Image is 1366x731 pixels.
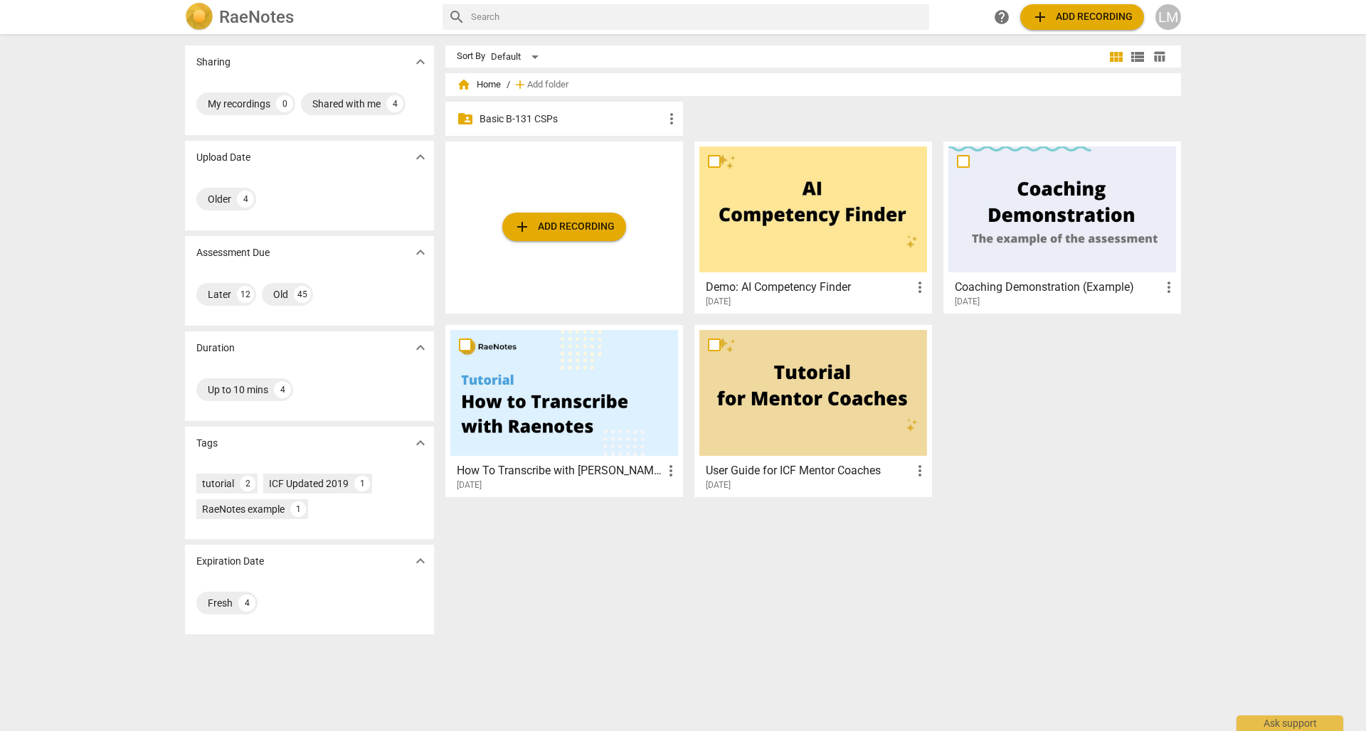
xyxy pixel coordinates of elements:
span: more_vert [1160,279,1177,296]
div: Up to 10 mins [208,383,268,397]
div: 1 [290,501,306,517]
a: Coaching Demonstration (Example)[DATE] [948,146,1176,307]
span: home [457,78,471,92]
span: / [507,80,510,90]
div: 45 [294,286,311,303]
span: add [1032,9,1049,26]
div: 4 [237,191,254,208]
div: Old [273,287,288,302]
a: User Guide for ICF Mentor Coaches[DATE] [699,330,927,491]
div: 1 [354,476,370,491]
span: help [993,9,1010,26]
span: add [513,78,527,92]
button: Show more [410,242,431,263]
div: 4 [274,381,291,398]
button: Upload [502,213,626,241]
div: Fresh [208,596,233,610]
div: Shared with me [312,97,381,111]
span: more_vert [662,462,679,479]
div: 2 [240,476,255,491]
a: Help [989,4,1015,30]
button: Show more [410,550,431,572]
span: expand_more [412,553,429,570]
div: Ask support [1237,715,1343,731]
p: Upload Date [196,150,250,165]
div: My recordings [208,97,270,111]
span: table_chart [1153,50,1166,63]
div: Sort By [457,51,485,62]
a: LogoRaeNotes [185,3,431,31]
span: view_module [1108,48,1125,65]
span: [DATE] [706,479,731,491]
span: [DATE] [706,296,731,308]
button: Tile view [1106,46,1127,68]
span: search [448,9,465,26]
div: Default [491,46,544,68]
div: 0 [276,95,293,112]
span: Add folder [527,80,568,90]
span: expand_more [412,434,429,452]
div: tutorial [202,476,234,491]
a: How To Transcribe with [PERSON_NAME][DATE] [450,330,678,491]
span: Add recording [514,218,615,235]
span: expand_more [412,244,429,261]
p: Assessment Due [196,245,270,260]
p: Sharing [196,55,231,70]
p: Duration [196,341,235,356]
input: Search [471,6,923,28]
span: Home [457,78,501,92]
button: Show more [410,51,431,73]
h3: How To Transcribe with RaeNotes [457,462,662,479]
button: Show more [410,146,431,168]
span: more_vert [911,462,928,479]
span: [DATE] [955,296,980,308]
img: Logo [185,3,213,31]
span: Add recording [1032,9,1133,26]
span: folder_shared [457,110,474,127]
div: Older [208,192,231,206]
button: LM [1155,4,1181,30]
div: RaeNotes example [202,502,285,516]
button: Upload [1020,4,1144,30]
button: List view [1127,46,1148,68]
h3: User Guide for ICF Mentor Coaches [706,462,911,479]
span: view_list [1129,48,1146,65]
button: Show more [410,337,431,358]
h2: RaeNotes [219,7,294,27]
a: Demo: AI Competency Finder[DATE] [699,146,927,307]
span: [DATE] [457,479,482,491]
p: Expiration Date [196,554,264,569]
p: Tags [196,436,218,451]
div: Later [208,287,231,302]
h3: Demo: AI Competency Finder [706,279,911,296]
div: 4 [238,594,255,612]
div: 12 [237,286,254,303]
span: more_vert [663,110,680,127]
span: expand_more [412,339,429,356]
h3: Coaching Demonstration (Example) [955,279,1160,296]
span: expand_more [412,149,429,166]
span: more_vert [911,279,928,296]
div: ICF Updated 2019 [269,476,349,491]
span: expand_more [412,53,429,70]
div: 4 [386,95,403,112]
span: add [514,218,531,235]
button: Show more [410,432,431,454]
p: Basic B-131 CSPs [480,112,663,127]
button: Table view [1148,46,1170,68]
